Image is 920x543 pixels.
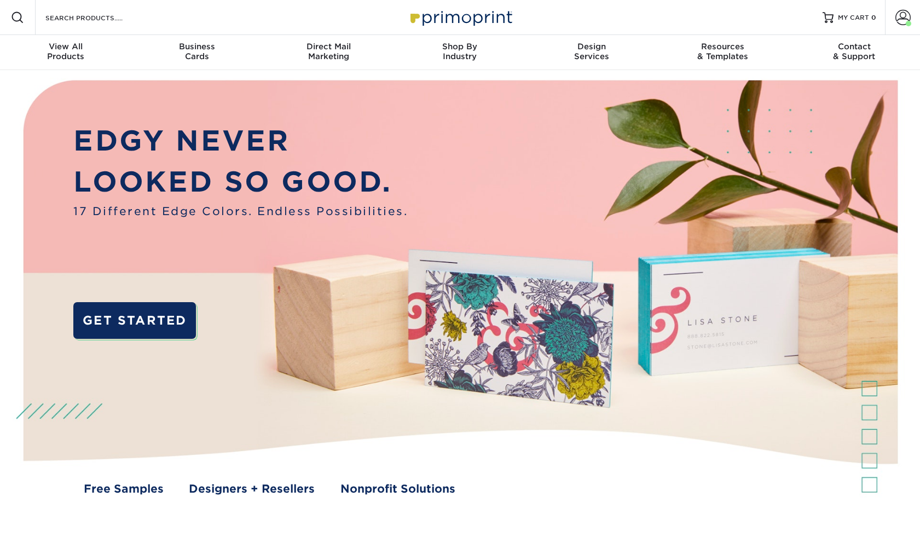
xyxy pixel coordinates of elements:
a: DesignServices [526,35,657,70]
a: Nonprofit Solutions [340,481,455,497]
div: Cards [131,42,263,61]
div: & Support [789,42,920,61]
a: Contact& Support [789,35,920,70]
a: GET STARTED [73,302,196,338]
span: Shop By [394,42,525,51]
span: Design [526,42,657,51]
span: Business [131,42,263,51]
a: Direct MailMarketing [263,35,394,70]
p: LOOKED SO GOOD. [73,161,408,203]
a: Free Samples [84,481,164,497]
a: Shop ByIndustry [394,35,525,70]
p: EDGY NEVER [73,120,408,162]
div: & Templates [657,42,789,61]
img: Primoprint [406,5,515,29]
div: Marketing [263,42,394,61]
span: Contact [789,42,920,51]
span: MY CART [838,13,869,22]
span: 17 Different Edge Colors. Endless Possibilities. [73,203,408,219]
input: SEARCH PRODUCTS..... [44,11,151,24]
span: Direct Mail [263,42,394,51]
a: BusinessCards [131,35,263,70]
a: Designers + Resellers [189,481,315,497]
span: 0 [871,14,876,21]
span: Resources [657,42,789,51]
a: Resources& Templates [657,35,789,70]
div: Services [526,42,657,61]
div: Industry [394,42,525,61]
